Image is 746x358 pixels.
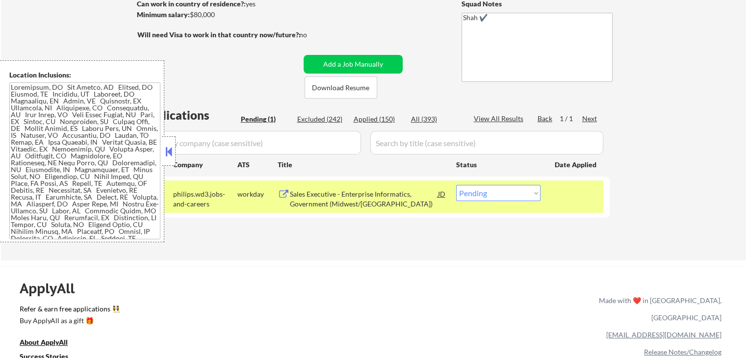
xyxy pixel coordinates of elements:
div: JD [437,185,447,203]
div: Status [456,155,540,173]
div: Back [538,114,553,124]
a: Refer & earn free applications 👯‍♀️ [20,306,394,316]
input: Search by title (case sensitive) [370,131,603,154]
a: About ApplyAll [20,337,81,350]
div: Location Inclusions: [9,70,160,80]
div: Date Applied [555,160,598,170]
a: Release Notes/Changelog [644,348,721,356]
div: Excluded (242) [297,114,346,124]
div: Title [278,160,447,170]
div: Applied (150) [354,114,403,124]
div: Next [582,114,598,124]
div: View All Results [474,114,526,124]
div: Applications [140,109,237,121]
a: Buy ApplyAll as a gift 🎁 [20,316,118,328]
input: Search by company (case sensitive) [140,131,361,154]
div: Company [173,160,237,170]
div: $80,000 [137,10,300,20]
div: Buy ApplyAll as a gift 🎁 [20,317,118,324]
button: Add a Job Manually [304,55,403,74]
div: Made with ❤️ in [GEOGRAPHIC_DATA], [GEOGRAPHIC_DATA] [595,292,721,326]
strong: Will need Visa to work in that country now/future?: [137,30,301,39]
div: Sales Executive - Enterprise Informatics, Government (Midwest/[GEOGRAPHIC_DATA]) [290,189,438,208]
div: philips.wd3.jobs-and-careers [173,189,237,208]
div: Pending (1) [241,114,290,124]
div: workday [237,189,278,199]
div: All (393) [411,114,460,124]
div: 1 / 1 [560,114,582,124]
button: Download Resume [305,77,377,99]
div: ATS [237,160,278,170]
u: About ApplyAll [20,338,68,346]
div: no [299,30,327,40]
div: ApplyAll [20,280,86,297]
strong: Minimum salary: [137,10,190,19]
a: [EMAIL_ADDRESS][DOMAIN_NAME] [606,331,721,339]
